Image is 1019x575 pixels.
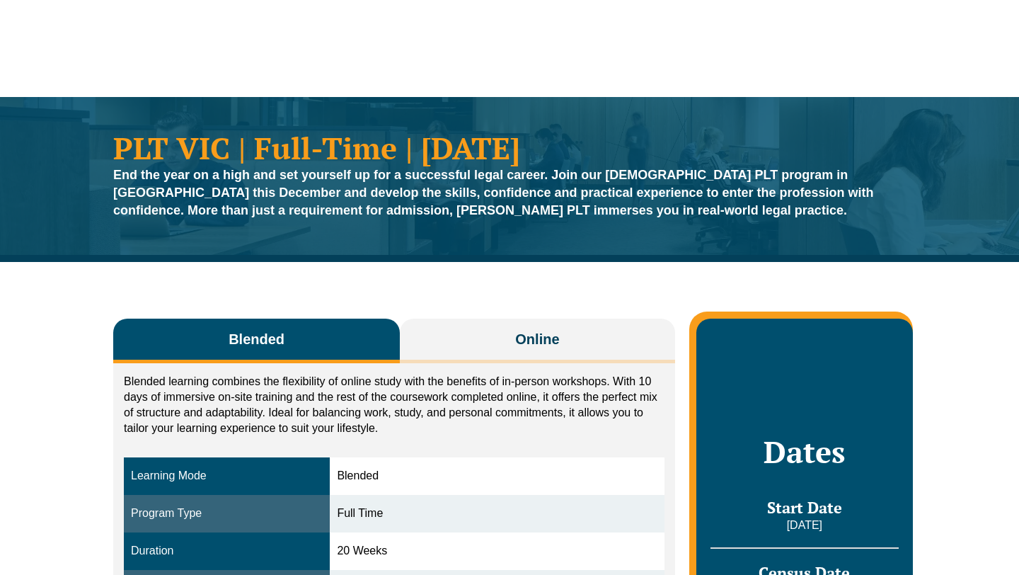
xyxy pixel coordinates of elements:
[113,132,906,163] h1: PLT VIC | Full-Time | [DATE]
[767,497,842,518] span: Start Date
[710,518,899,533] p: [DATE]
[229,329,284,349] span: Blended
[131,468,323,484] div: Learning Mode
[710,434,899,469] h2: Dates
[131,506,323,522] div: Program Type
[113,168,874,217] strong: End the year on a high and set yourself up for a successful legal career. Join our [DEMOGRAPHIC_D...
[124,374,664,436] p: Blended learning combines the flexibility of online study with the benefits of in-person workshop...
[337,543,657,559] div: 20 Weeks
[515,329,559,349] span: Online
[337,506,657,522] div: Full Time
[337,468,657,484] div: Blended
[131,543,323,559] div: Duration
